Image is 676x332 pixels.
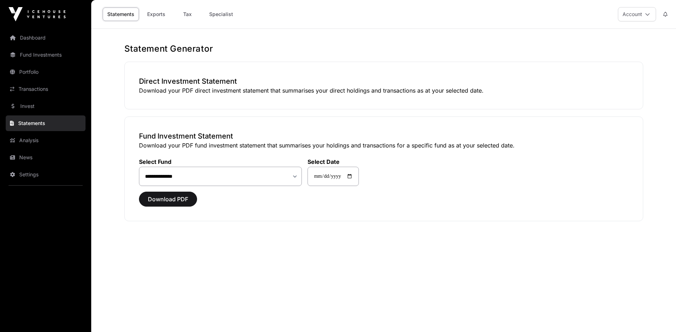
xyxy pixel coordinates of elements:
[139,158,302,165] label: Select Fund
[6,47,86,63] a: Fund Investments
[139,86,629,95] p: Download your PDF direct investment statement that summarises your direct holdings and transactio...
[142,7,170,21] a: Exports
[618,7,656,21] button: Account
[205,7,238,21] a: Specialist
[139,141,629,150] p: Download your PDF fund investment statement that summarises your holdings and transactions for a ...
[6,30,86,46] a: Dashboard
[139,199,197,206] a: Download PDF
[139,76,629,86] h3: Direct Investment Statement
[6,64,86,80] a: Portfolio
[139,131,629,141] h3: Fund Investment Statement
[640,298,676,332] iframe: Chat Widget
[103,7,139,21] a: Statements
[6,98,86,114] a: Invest
[6,167,86,182] a: Settings
[173,7,202,21] a: Tax
[6,81,86,97] a: Transactions
[6,150,86,165] a: News
[6,133,86,148] a: Analysis
[148,195,188,203] span: Download PDF
[308,158,359,165] label: Select Date
[139,192,197,207] button: Download PDF
[9,7,66,21] img: Icehouse Ventures Logo
[124,43,643,55] h1: Statement Generator
[6,115,86,131] a: Statements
